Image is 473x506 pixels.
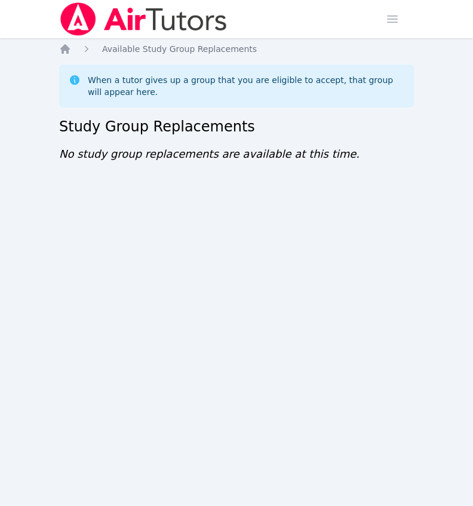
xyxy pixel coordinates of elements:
[59,117,414,136] h2: Study Group Replacements
[102,44,257,54] span: Available Study Group Replacements
[59,2,228,36] img: Air Tutors
[102,43,257,55] a: Available Study Group Replacements
[59,148,360,160] span: No study group replacements are available at this time.
[88,74,404,98] div: When a tutor gives up a group that you are eligible to accept, that group will appear here.
[59,43,414,55] nav: Breadcrumb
